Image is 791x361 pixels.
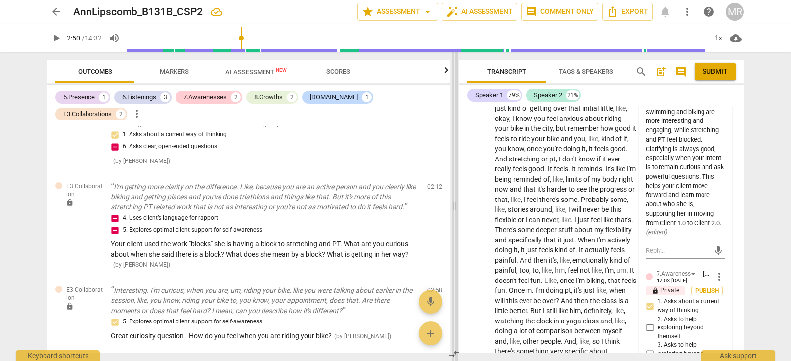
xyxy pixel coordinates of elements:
button: MR [726,3,744,21]
span: biking [586,277,605,284]
span: or [628,185,635,193]
span: Marci Rubin [703,270,750,277]
span: harder [547,185,569,193]
span: compare_arrows [448,348,460,360]
span: know [508,145,524,153]
span: flexible [495,216,518,224]
button: Please Do Not Submit until your Assessment is Complete [695,63,736,80]
div: Ask support [701,350,775,361]
div: 2 [231,92,241,102]
span: your [495,124,510,132]
span: stuff [558,226,574,234]
span: the [531,124,542,132]
span: feel [547,115,559,122]
div: All changes saved [211,6,222,18]
span: Filler word [511,196,521,203]
button: Export [602,3,653,21]
span: , [598,135,601,143]
span: that's [615,216,631,224]
span: feel [568,266,580,274]
span: Filler word [553,175,563,183]
span: Probably [581,196,610,203]
span: fun [530,277,541,284]
button: AI Assessment [442,3,517,21]
span: feels [611,246,625,254]
span: , [524,145,527,153]
span: kind [601,135,615,143]
span: arrow_drop_down [422,6,434,18]
span: , [570,256,572,264]
span: . [626,145,628,153]
a: Help [700,3,718,21]
span: never [542,216,558,224]
span: , [552,205,555,213]
span: ride [519,135,531,143]
span: lock [66,199,74,206]
span: initial [582,104,600,112]
button: Add voice note [419,290,442,314]
div: 2 [116,109,126,119]
button: Play [47,29,65,47]
label: Coach asks questions about the client, such as their current way of thinking, feeling, values, ne... [642,297,721,315]
p: I'm getting more clarity on the difference. Like, because you are an active person and you clearl... [111,182,419,212]
span: I [574,216,578,224]
span: can [529,216,542,224]
span: you [495,145,508,153]
span: like [615,165,627,173]
span: then [533,256,549,264]
span: it [589,145,594,153]
span: know [516,115,534,122]
span: , [557,277,560,284]
span: Filler word [495,205,505,213]
div: Keyboard shortcuts [16,350,100,361]
button: Search [633,64,649,80]
span: , [602,266,605,274]
span: it's [537,185,547,193]
span: remember [568,124,600,132]
span: if [597,155,602,163]
span: , [529,266,532,274]
span: doing [563,145,582,153]
i: ( edited ) [646,228,667,236]
span: that [523,185,537,193]
span: or [541,155,549,163]
span: to [511,135,519,143]
span: never [583,205,601,213]
button: Show/Hide comments [673,64,689,80]
span: and [510,185,523,193]
h2: AnnLipscomb_B131B_CSP2 [73,6,203,18]
span: . [544,165,548,173]
div: Speaker 2 [534,90,562,100]
span: kind [508,104,522,112]
span: ever [608,155,620,163]
span: , [521,196,524,203]
span: , [558,216,561,224]
span: stretching [509,155,541,163]
span: Filler word [544,277,557,284]
span: it [514,246,518,254]
span: emotionally [572,256,610,264]
span: right [619,175,633,183]
span: It [579,246,585,254]
div: 8.Growths [254,92,283,102]
span: ( by [PERSON_NAME] ) [113,261,170,268]
span: painful [495,266,516,274]
span: Filler word [588,135,598,143]
span: auto_fix_high [446,6,458,18]
span: more_vert [713,271,725,282]
span: Filler word [592,266,602,274]
div: Speaker 1 [475,90,503,100]
span: in [524,124,531,132]
span: Scores [326,68,350,75]
span: the [588,185,600,193]
span: good [610,145,626,153]
span: flexibility [605,226,632,234]
div: 3 [160,92,170,102]
span: of [615,135,623,143]
span: Assessment [362,6,434,18]
span: progress [600,185,628,193]
span: it [632,124,636,132]
span: help [703,6,715,18]
span: stories [508,205,530,213]
span: . [541,277,544,284]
